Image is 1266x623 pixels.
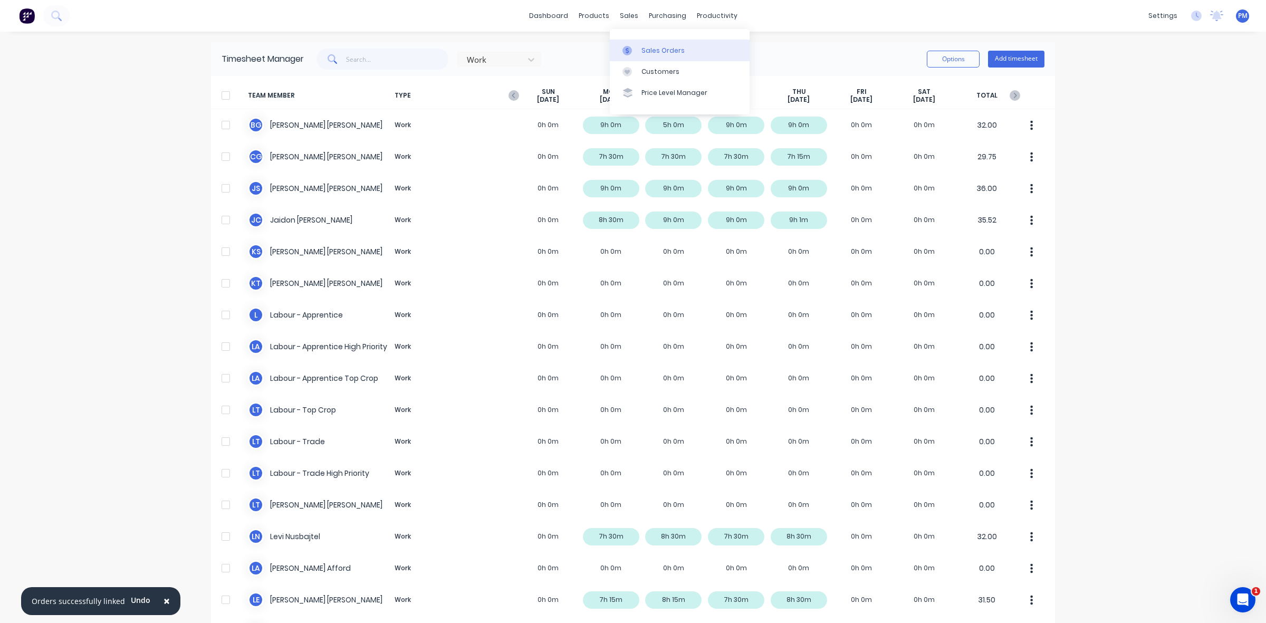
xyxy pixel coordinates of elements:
[164,593,170,608] span: ×
[615,8,644,24] div: sales
[573,8,615,24] div: products
[641,46,685,55] div: Sales Orders
[610,61,750,82] a: Customers
[644,8,692,24] div: purchasing
[610,40,750,61] a: Sales Orders
[537,95,559,104] span: [DATE]
[918,88,931,96] span: SAT
[1143,8,1183,24] div: settings
[788,95,810,104] span: [DATE]
[641,88,707,98] div: Price Level Manager
[1238,11,1248,21] span: PM
[390,88,517,104] span: TYPE
[248,88,390,104] span: TEAM MEMBER
[857,88,867,96] span: FRI
[603,88,619,96] span: MON
[913,95,935,104] span: [DATE]
[927,51,980,68] button: Options
[524,8,573,24] a: dashboard
[610,82,750,103] a: Price Level Manager
[600,95,622,104] span: [DATE]
[125,592,156,608] button: Undo
[153,589,180,614] button: Close
[542,88,555,96] span: SUN
[641,67,679,76] div: Customers
[19,8,35,24] img: Factory
[850,95,872,104] span: [DATE]
[955,88,1018,104] span: TOTAL
[988,51,1044,68] button: Add timesheet
[1230,587,1255,612] iframe: Intercom live chat
[692,8,743,24] div: productivity
[346,49,449,70] input: Search...
[1252,587,1260,596] span: 1
[792,88,805,96] span: THU
[222,53,304,65] div: Timesheet Manager
[32,596,125,607] div: Orders successfully linked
